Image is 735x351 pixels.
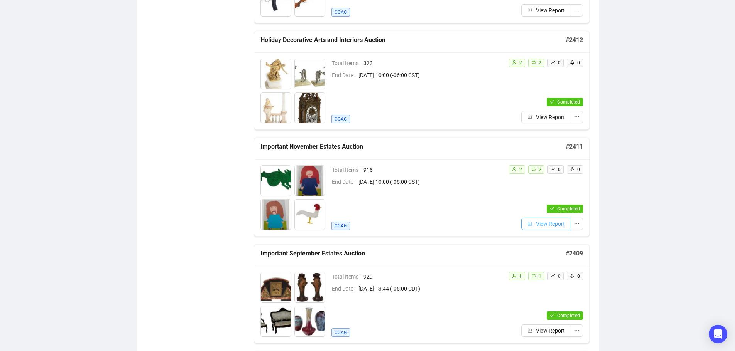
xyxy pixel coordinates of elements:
[557,99,580,105] span: Completed
[363,272,502,281] span: 929
[521,4,571,17] button: View Report
[574,327,580,333] span: ellipsis
[521,218,571,230] button: View Report
[254,31,590,130] a: Holiday Decorative Arts and Interiors Auction#2412Total Items323End Date[DATE] 10:00 (-06:00 CST)...
[331,222,350,230] span: CCAG
[557,313,580,318] span: Completed
[536,6,565,15] span: View Report
[527,114,533,119] span: bar-chart
[363,166,502,174] span: 916
[536,220,565,228] span: View Report
[550,313,554,317] span: check
[295,272,325,302] img: 2_01.jpg
[570,60,574,65] span: rocket
[539,60,541,65] span: 2
[557,206,580,212] span: Completed
[261,272,291,302] img: 1_01.jpg
[261,200,291,230] img: 3_01.jpg
[527,221,533,226] span: bar-chart
[550,99,554,104] span: check
[531,60,536,65] span: retweet
[358,71,502,79] span: [DATE] 10:00 (-06:00 CST)
[539,167,541,172] span: 2
[519,167,522,172] span: 2
[295,200,325,230] img: 4_01.jpg
[358,178,502,186] span: [DATE] 10:00 (-06:00 CST)
[521,324,571,337] button: View Report
[539,274,541,279] span: 1
[260,249,566,258] h5: Important September Estates Auction
[551,167,555,171] span: rise
[295,166,325,196] img: 2_01.jpg
[260,142,566,151] h5: Important November Estates Auction
[527,7,533,13] span: bar-chart
[531,274,536,278] span: retweet
[536,113,565,121] span: View Report
[519,60,522,65] span: 2
[566,35,583,45] h5: # 2412
[261,306,291,336] img: 3_01.jpg
[551,274,555,278] span: rise
[295,306,325,336] img: 4_01.jpg
[577,274,580,279] span: 0
[331,8,350,17] span: CCAG
[709,325,727,343] div: Open Intercom Messenger
[512,274,517,278] span: user
[363,59,502,67] span: 323
[558,274,561,279] span: 0
[550,206,554,211] span: check
[332,284,358,293] span: End Date
[332,272,363,281] span: Total Items
[527,327,533,333] span: bar-chart
[295,59,325,89] img: 2002_01.jpg
[332,71,358,79] span: End Date
[566,142,583,151] h5: # 2411
[558,60,561,65] span: 0
[558,167,561,172] span: 0
[332,166,363,174] span: Total Items
[512,60,517,65] span: user
[521,111,571,123] button: View Report
[331,328,350,337] span: CCAG
[260,35,566,45] h5: Holiday Decorative Arts and Interiors Auction
[331,115,350,123] span: CCAG
[519,274,522,279] span: 1
[574,221,580,226] span: ellipsis
[254,244,590,343] a: Important September Estates Auction#2409Total Items929End Date[DATE] 13:44 (-05:00 CDT)CCAGuser1r...
[551,60,555,65] span: rise
[536,326,565,335] span: View Report
[574,7,580,13] span: ellipsis
[261,59,291,89] img: 2001_01.jpg
[531,167,536,171] span: retweet
[566,249,583,258] h5: # 2409
[261,93,291,123] img: 2003_01.jpg
[577,167,580,172] span: 0
[574,114,580,119] span: ellipsis
[261,166,291,196] img: 1_01.jpg
[577,60,580,65] span: 0
[512,167,517,171] span: user
[570,274,574,278] span: rocket
[254,138,590,237] a: Important November Estates Auction#2411Total Items916End Date[DATE] 10:00 (-06:00 CST)CCAGuser2re...
[358,284,502,293] span: [DATE] 13:44 (-05:00 CDT)
[295,93,325,123] img: 2004_01.jpg
[570,167,574,171] span: rocket
[332,178,358,186] span: End Date
[332,59,363,67] span: Total Items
